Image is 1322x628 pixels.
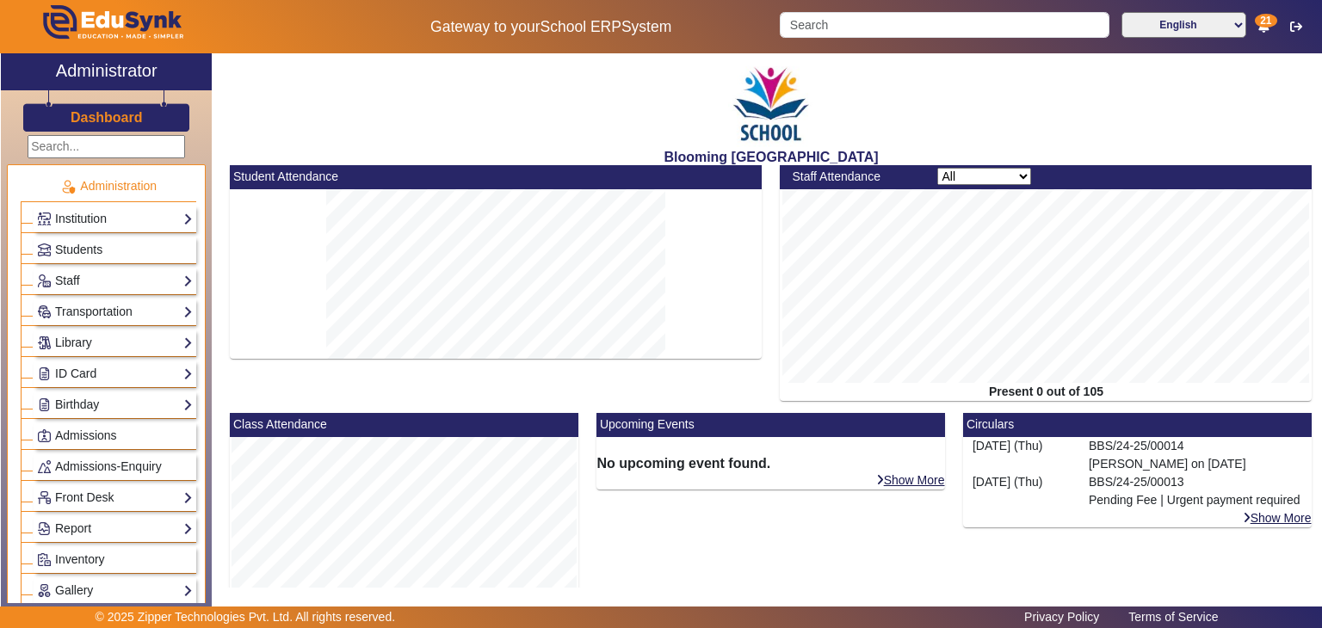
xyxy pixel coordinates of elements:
[963,437,1079,473] div: [DATE] (Thu)
[230,413,578,437] mat-card-header: Class Attendance
[1255,14,1276,28] span: 21
[28,135,185,158] input: Search...
[541,18,621,35] span: School ERP
[783,168,929,186] div: Staff Attendance
[21,177,196,195] p: Administration
[37,457,193,477] a: Admissions-Enquiry
[596,413,945,437] mat-card-header: Upcoming Events
[55,552,105,566] span: Inventory
[963,473,1079,509] div: [DATE] (Thu)
[1079,437,1312,473] div: BBS/24-25/00014
[596,455,945,471] h6: No upcoming event found.
[56,60,158,81] h2: Administrator
[780,383,1312,401] div: Present 0 out of 105
[37,240,193,260] a: Students
[37,426,193,446] a: Admissions
[1079,473,1312,509] div: BBS/24-25/00013
[96,608,396,626] p: © 2025 Zipper Technologies Pvt. Ltd. All rights reserved.
[38,243,51,256] img: Students.png
[38,553,51,566] img: Inventory.png
[38,460,51,473] img: Behavior-reports.png
[1,53,212,90] a: Administrator
[1016,606,1108,628] a: Privacy Policy
[230,165,762,189] mat-card-header: Student Attendance
[55,428,117,442] span: Admissions
[70,108,144,126] a: Dashboard
[728,58,814,149] img: 3e5c6726-73d6-4ac3-b917-621554bbe9c3
[780,12,1109,38] input: Search
[37,550,193,570] a: Inventory
[1089,491,1303,509] p: Pending Fee | Urgent payment required
[55,459,162,473] span: Admissions-Enquiry
[38,429,51,442] img: Admissions.png
[1089,455,1303,473] p: [PERSON_NAME] on [DATE]
[1120,606,1226,628] a: Terms of Service
[963,413,1312,437] mat-card-header: Circulars
[60,179,76,194] img: Administration.png
[221,149,1321,165] h2: Blooming [GEOGRAPHIC_DATA]
[55,243,102,256] span: Students
[875,472,946,488] a: Show More
[71,109,143,126] h3: Dashboard
[340,18,762,36] h5: Gateway to your System
[1242,510,1313,526] a: Show More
